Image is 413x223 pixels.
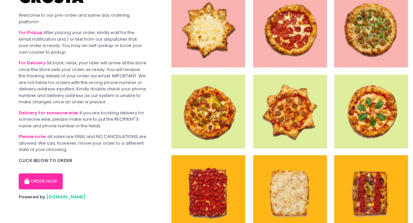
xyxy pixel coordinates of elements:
div: all sales are FINAL and NO CANCELLATIONS are allowed. We can, however, move your order to a diffe... [19,133,146,153]
div: If you are booking delivery for someone else, please make sure to put the RECIPIENT'S name and ph... [19,110,146,129]
div: CLICK BELOW TO ORDER [19,157,146,164]
a: [DOMAIN_NAME] [46,194,86,200]
b: Delivery for someone else: [19,110,79,116]
div: Sit back, relax, your rider will arrive at the store once the store sets your order as ready. You... [19,60,146,105]
div: After placing your order, kindly wait for the email notification and / or text from our dispatche... [19,29,146,55]
b: For Delivery [19,60,46,66]
b: Please note: [19,133,46,140]
div: Powered by [19,194,146,200]
b: For Pickup [19,29,42,36]
div: Welcome to our pre-order and same day ordering platform! [19,12,146,25]
button: ORDER NOW [19,173,63,189]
